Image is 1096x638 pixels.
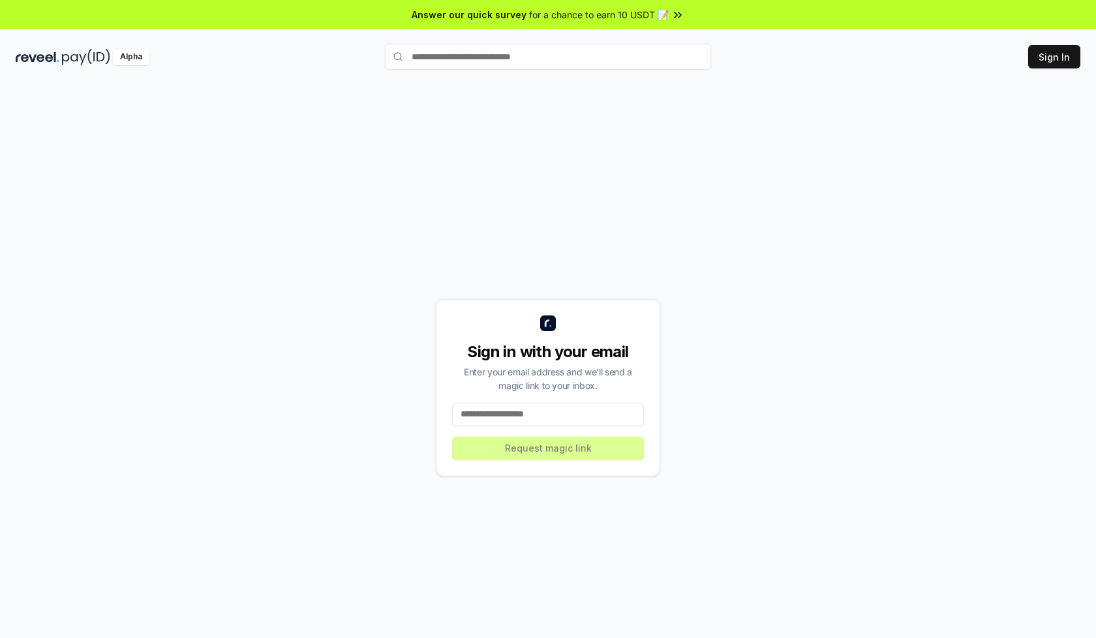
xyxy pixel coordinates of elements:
[1028,45,1080,68] button: Sign In
[62,49,110,65] img: pay_id
[412,8,526,22] span: Answer our quick survey
[529,8,669,22] span: for a chance to earn 10 USDT 📝
[16,49,59,65] img: reveel_dark
[452,365,644,392] div: Enter your email address and we’ll send a magic link to your inbox.
[540,315,556,331] img: logo_small
[113,49,149,65] div: Alpha
[452,341,644,362] div: Sign in with your email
